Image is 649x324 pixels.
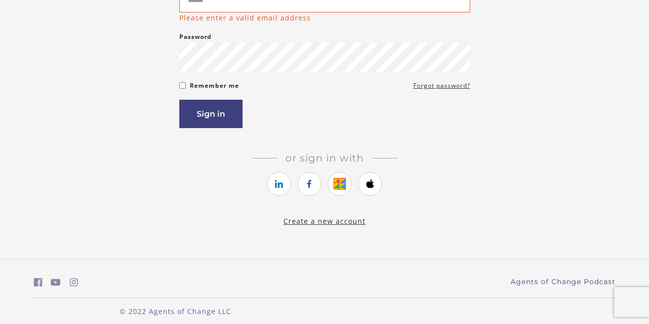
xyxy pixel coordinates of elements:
i: https://www.facebook.com/groups/aswbtestprep (Open in a new window) [34,278,42,287]
a: https://www.instagram.com/agentsofchangeprep/ (Open in a new window) [70,275,78,290]
a: https://www.youtube.com/c/AgentsofChangeTestPrepbyMeaganMitchell (Open in a new window) [51,275,61,290]
label: Remember me [190,80,239,92]
label: Password [179,31,212,43]
a: https://courses.thinkific.com/users/auth/apple?ss%5Breferral%5D=&ss%5Buser_return_to%5D=&ss%5Bvis... [358,172,382,196]
p: Please enter a valid email address [179,12,311,23]
a: https://courses.thinkific.com/users/auth/linkedin?ss%5Breferral%5D=&ss%5Buser_return_to%5D=&ss%5B... [267,172,291,196]
i: https://www.instagram.com/agentsofchangeprep/ (Open in a new window) [70,278,78,287]
p: © 2022 Agents of Change LLC [34,306,317,317]
a: Create a new account [283,216,366,226]
button: Sign in [179,100,243,128]
a: Agents of Change Podcast [511,277,616,287]
a: Forgot password? [413,80,470,92]
a: https://courses.thinkific.com/users/auth/google?ss%5Breferral%5D=&ss%5Buser_return_to%5D=&ss%5Bvi... [328,172,352,196]
i: https://www.youtube.com/c/AgentsofChangeTestPrepbyMeaganMitchell (Open in a new window) [51,278,61,287]
a: https://www.facebook.com/groups/aswbtestprep (Open in a new window) [34,275,42,290]
a: https://courses.thinkific.com/users/auth/facebook?ss%5Breferral%5D=&ss%5Buser_return_to%5D=&ss%5B... [297,172,321,196]
span: Or sign in with [277,152,372,164]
